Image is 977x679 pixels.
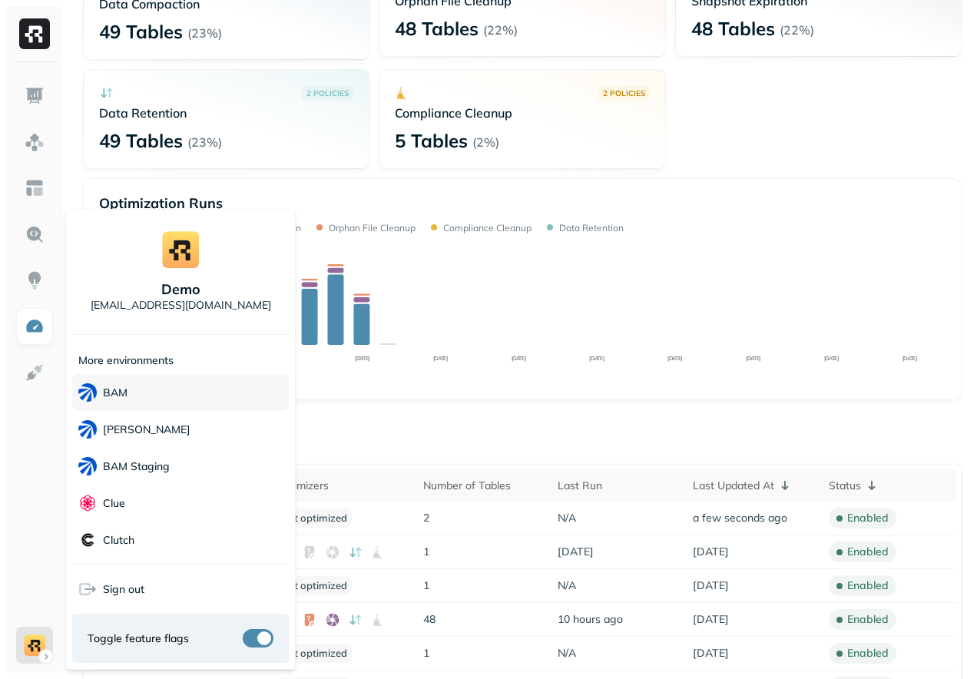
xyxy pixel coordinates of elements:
[91,298,271,313] p: [EMAIL_ADDRESS][DOMAIN_NAME]
[88,631,189,646] span: Toggle feature flags
[103,582,144,597] span: Sign out
[103,496,125,511] p: Clue
[78,531,97,549] img: Clutch
[161,280,200,298] p: demo
[103,459,170,474] p: BAM Staging
[103,386,128,400] p: BAM
[78,494,97,512] img: Clue
[162,231,199,268] img: demo
[78,383,97,402] img: BAM
[103,533,134,548] p: Clutch
[78,420,97,439] img: BAM Dev
[78,353,174,368] p: More environments
[103,422,190,437] p: [PERSON_NAME]
[78,457,97,475] img: BAM Staging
